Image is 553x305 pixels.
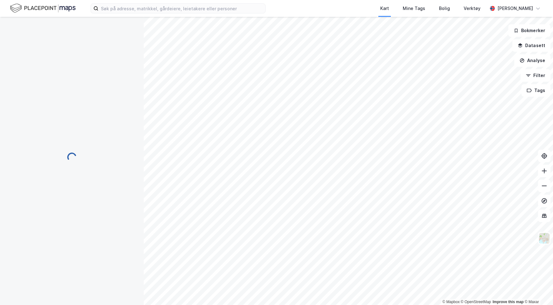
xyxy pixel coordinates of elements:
input: Søk på adresse, matrikkel, gårdeiere, leietakere eller personer [98,4,265,13]
img: Z [538,232,550,244]
img: spinner.a6d8c91a73a9ac5275cf975e30b51cfb.svg [67,152,77,162]
img: logo.f888ab2527a4732fd821a326f86c7f29.svg [10,3,76,14]
button: Tags [521,84,551,97]
div: Kontrollprogram for chat [522,275,553,305]
div: Mine Tags [403,5,425,12]
div: [PERSON_NAME] [497,5,533,12]
div: Verktøy [464,5,481,12]
a: Mapbox [442,300,460,304]
button: Datasett [512,39,551,52]
div: Kart [380,5,389,12]
button: Analyse [514,54,551,67]
a: OpenStreetMap [461,300,491,304]
a: Improve this map [493,300,524,304]
div: Bolig [439,5,450,12]
button: Filter [521,69,551,82]
button: Bokmerker [508,24,551,37]
iframe: Chat Widget [522,275,553,305]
